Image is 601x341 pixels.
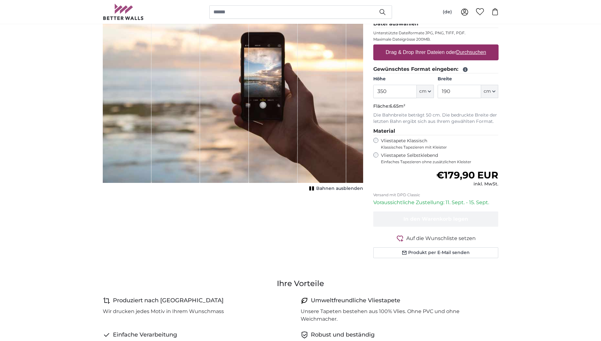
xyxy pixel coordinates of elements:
legend: Datei auswählen [373,20,499,28]
legend: Gewünschtes Format eingeben: [373,65,499,73]
h4: Robust und beständig [311,331,375,339]
span: cm [419,88,427,95]
h4: Produziert nach [GEOGRAPHIC_DATA] [113,296,224,305]
h3: Ihre Vorteile [103,278,499,289]
u: Durchsuchen [456,50,486,55]
span: Klassisches Tapezieren mit Kleister [381,145,493,150]
div: inkl. MwSt. [436,181,498,187]
span: cm [484,88,491,95]
button: cm [481,85,498,98]
h4: Einfache Verarbeitung [113,331,177,339]
span: Bahnen ausblenden [316,185,363,192]
span: €179,90 EUR [436,169,498,181]
label: Vliestapete Klassisch [381,138,493,150]
p: Die Bahnbreite beträgt 50 cm. Die bedruckte Breite der letzten Bahn ergibt sich aus Ihrem gewählt... [373,112,499,125]
p: Versand mit DPD Classic [373,192,499,197]
img: Betterwalls [103,4,144,20]
label: Drag & Drop Ihrer Dateien oder [383,46,489,59]
button: cm [417,85,434,98]
p: Wir drucken jedes Motiv in Ihrem Wunschmass [103,308,224,315]
button: In den Warenkorb legen [373,211,499,227]
p: Unsere Tapeten bestehen aus 100% Vlies. Ohne PVC und ohne Weichmacher. [301,308,493,323]
legend: Material [373,127,499,135]
button: (de) [438,6,457,18]
p: Fläche: [373,103,499,110]
p: Voraussichtliche Zustellung: 11. Sept. - 15. Sept. [373,199,499,206]
button: Auf die Wunschliste setzen [373,234,499,242]
label: Breite [438,76,498,82]
span: In den Warenkorb legen [403,216,468,222]
p: Maximale Dateigrösse 200MB. [373,37,499,42]
span: Auf die Wunschliste setzen [406,235,476,242]
label: Höhe [373,76,434,82]
label: Vliestapete Selbstklebend [381,152,499,164]
button: Produkt per E-Mail senden [373,247,499,258]
button: Bahnen ausblenden [307,184,363,193]
span: Einfaches Tapezieren ohne zusätzlichen Kleister [381,159,499,164]
p: Unterstützte Dateiformate JPG, PNG, TIFF, PDF. [373,30,499,36]
span: 6.65m² [389,103,405,109]
h4: Umweltfreundliche Vliestapete [311,296,400,305]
